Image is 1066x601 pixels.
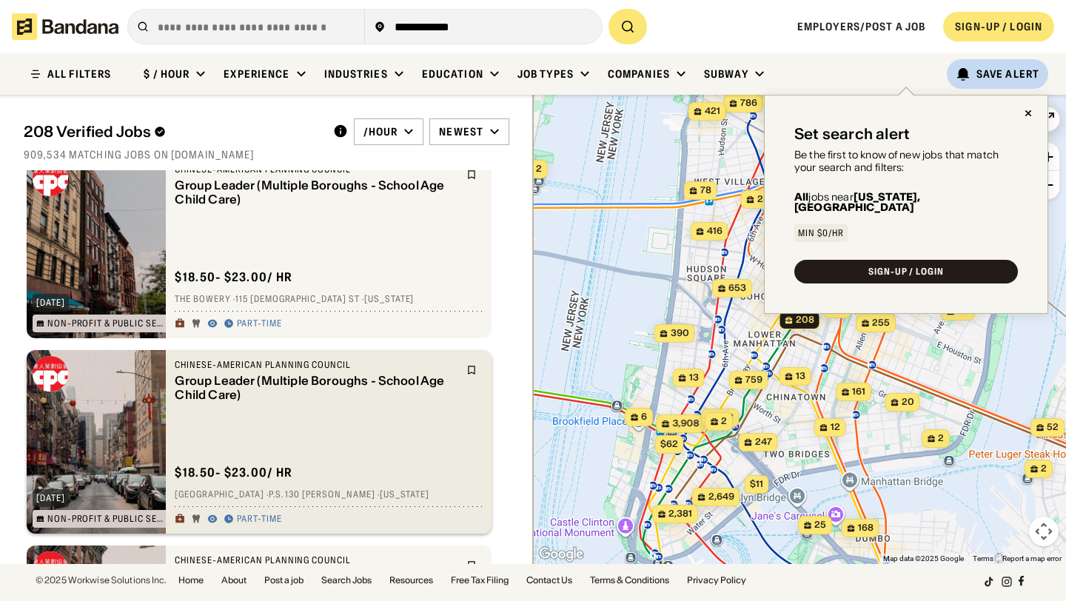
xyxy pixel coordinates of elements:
div: Non-Profit & Public Service [47,514,169,523]
div: Chinese-American Planning Council [175,164,457,175]
div: 208 Verified Jobs [24,123,321,141]
a: Contact Us [526,576,572,585]
span: 786 [740,97,757,110]
a: Terms (opens in new tab) [973,554,993,563]
span: 78 [700,184,711,197]
span: 416 [707,225,723,238]
span: 208 [796,314,814,326]
span: 3,908 [672,417,699,430]
div: Newest [439,125,483,138]
span: 161 [852,386,865,398]
a: Free Tax Filing [451,576,509,585]
div: Experience [224,67,289,81]
div: Subway [704,67,748,81]
div: © 2025 Workwise Solutions Inc. [36,576,167,585]
span: $11 [750,478,763,489]
img: Chinese-American Planning Council logo [33,551,68,587]
div: Set search alert [794,125,910,143]
span: 12 [831,421,840,434]
div: Education [422,67,483,81]
div: Part-time [237,514,282,526]
span: 2 [938,432,944,445]
div: Group Leader (Multiple Boroughs - School Age Child Care) [175,374,457,402]
img: Bandana logotype [12,13,118,40]
a: About [221,576,247,585]
div: Be the first to know of new jobs that match your search and filters: [794,149,1018,174]
div: Save Alert [976,67,1039,81]
span: 52 [1047,421,1059,434]
span: 20 [902,396,914,409]
span: 13 [796,370,805,383]
a: Home [178,576,204,585]
div: Companies [608,67,670,81]
b: [US_STATE], [GEOGRAPHIC_DATA] [794,190,920,214]
div: /hour [363,125,398,138]
div: [DATE] [36,298,65,307]
div: jobs near [794,192,1018,212]
span: 247 [755,436,772,449]
div: Group Leader (Multiple Boroughs - School Age Child Care) [175,178,457,207]
div: Min $0/hr [798,229,844,238]
span: $62 [660,438,678,449]
div: [DATE] [36,494,65,503]
div: The Bowery · 115 [DEMOGRAPHIC_DATA] St · [US_STATE] [175,294,483,306]
span: 390 [671,327,689,340]
span: 2,649 [708,491,734,503]
span: Map data ©2025 Google [883,554,964,563]
a: Report a map error [1002,554,1062,563]
span: 421 [705,105,720,118]
a: Employers/Post a job [797,20,925,33]
span: 25 [814,519,826,531]
div: Chinese-American Planning Council [175,554,457,566]
span: 2 [536,163,542,175]
a: Open this area in Google Maps (opens a new window) [537,545,586,564]
div: $ / hour [144,67,190,81]
span: 653 [728,282,746,295]
a: Privacy Policy [687,576,746,585]
div: ALL FILTERS [47,69,111,79]
div: Job Types [517,67,574,81]
span: 6 [641,411,647,423]
button: Map camera controls [1029,517,1059,546]
img: Chinese-American Planning Council logo [33,161,68,196]
div: 909,534 matching jobs on [DOMAIN_NAME] [24,148,509,161]
div: SIGN-UP / LOGIN [868,267,944,276]
a: Resources [389,576,433,585]
a: Search Jobs [321,576,372,585]
div: $ 18.50 - $23.00 / hr [175,269,292,285]
div: $ 18.50 - $23.00 / hr [175,465,292,480]
span: 255 [872,317,890,329]
div: Chinese-American Planning Council [175,359,457,371]
a: Terms & Conditions [590,576,669,585]
span: 13 [689,372,699,384]
span: 2 [1041,463,1047,475]
span: 2 [721,415,727,428]
div: grid [24,170,509,564]
span: 759 [745,374,762,386]
div: SIGN-UP / LOGIN [955,20,1042,33]
span: 168 [858,522,874,534]
img: Chinese-American Planning Council logo [33,356,68,392]
div: Industries [324,67,388,81]
a: Post a job [264,576,304,585]
b: All [794,190,808,204]
span: 2,381 [668,508,692,520]
div: Non-Profit & Public Service [47,319,169,328]
img: Google [537,545,586,564]
div: Part-time [237,318,282,330]
div: [GEOGRAPHIC_DATA] · P.S. 130 [PERSON_NAME] · [US_STATE] [175,489,483,501]
span: 250 [757,193,776,206]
